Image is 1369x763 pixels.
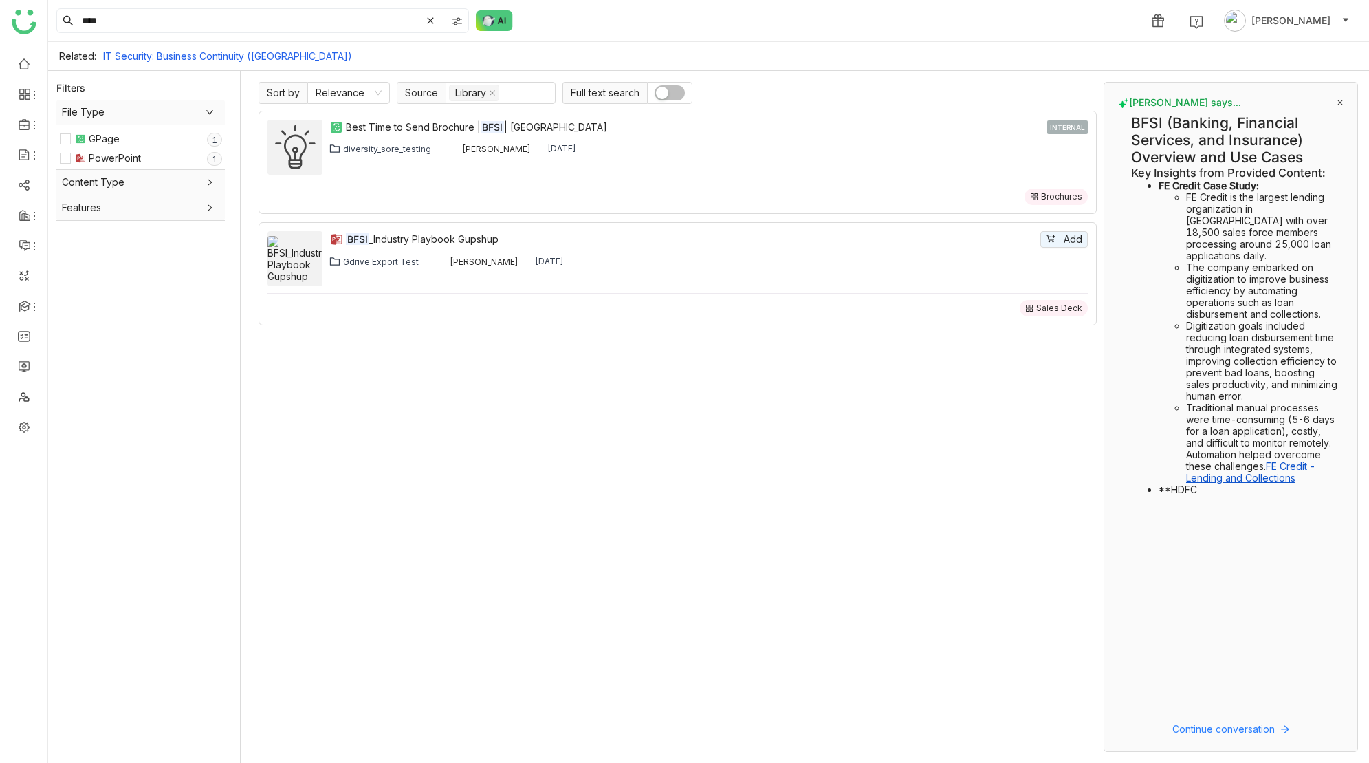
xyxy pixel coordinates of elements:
img: Best Time to Send Brochure | BFSI | INDIA [267,120,322,175]
div: PowerPoint [89,151,141,166]
img: search-type.svg [452,16,463,27]
span: Add [1064,232,1082,247]
a: FE Credit - Lending and Collections [1186,460,1315,484]
div: [PERSON_NAME] [462,144,531,154]
img: pptx.svg [329,233,343,246]
img: 619b7b4f13e9234403e7079e [448,143,459,154]
strong: FE Credit Case Study: [1159,180,1259,191]
img: avatar [1224,10,1246,32]
span: Source [397,82,446,104]
div: Filters [56,81,85,95]
img: BFSI_Industry Playbook Gupshup [267,236,322,282]
li: FE Credit is the largest lending organization in [GEOGRAPHIC_DATA] with over 18,500 sales force m... [1186,191,1338,261]
button: [PERSON_NAME] [1221,10,1352,32]
a: BFSI_Industry Playbook Gupshup [346,232,1038,247]
p: 1 [212,133,217,147]
div: INTERNAL [1047,120,1088,134]
button: Continue conversation [1118,721,1344,738]
li: Traditional manual processes were time-consuming (5-6 days for a loan application), costly, and d... [1186,402,1338,484]
h2: BFSI (Banking, Financial Services, and Insurance) Overview and Use Cases [1131,114,1338,166]
div: Brochures [1041,191,1082,202]
img: ask-buddy-normal.svg [476,10,513,31]
div: [PERSON_NAME] [450,257,518,267]
img: pptx.svg [75,153,86,164]
img: paper.svg [329,120,343,134]
div: Best Time to Send Brochure | | [GEOGRAPHIC_DATA] [346,120,1044,135]
div: Content Type [56,170,225,195]
li: The company embarked on digitization to improve business efficiency by automating operations such... [1186,261,1338,320]
img: buddy-says [1118,98,1129,109]
img: paper.svg [75,133,86,144]
li: Digitization goals included reducing loan disbursement time through integrated systems, improving... [1186,320,1338,402]
span: File Type [62,105,219,120]
span: Features [62,200,219,215]
div: Features [56,195,225,220]
div: File Type [56,100,225,125]
em: BFSI [481,121,504,133]
div: Related: [59,50,96,62]
em: BFSI [346,233,369,245]
div: Gdrive Export Test [343,257,419,267]
a: IT Security: Business Continuity ([GEOGRAPHIC_DATA]) [103,50,352,62]
button: Add [1040,231,1088,248]
nz-badge-sup: 1 [207,152,222,166]
div: _Industry Playbook Gupshup [346,232,1038,247]
img: 61307121755ca5673e314e4d [435,256,446,267]
div: Sales Deck [1036,303,1082,314]
div: Library [455,85,486,100]
div: GPage [89,131,120,147]
div: diversity_sore_testing [343,144,431,154]
h3: Key Insights from Provided Content: [1131,166,1338,180]
span: Content Type [62,175,219,190]
img: logo [12,10,36,34]
span: Full text search [562,82,647,104]
a: Best Time to Send Brochure |BFSI| [GEOGRAPHIC_DATA] [346,120,1044,135]
p: 1 [212,153,217,166]
div: [DATE] [547,143,576,154]
span: Sort by [259,82,307,104]
img: help.svg [1190,15,1203,29]
nz-badge-sup: 1 [207,133,222,147]
div: [DATE] [535,256,564,267]
nz-select-item: Library [449,85,499,101]
span: [PERSON_NAME] says... [1118,96,1241,109]
span: Continue conversation [1172,722,1275,737]
span: [PERSON_NAME] [1251,13,1330,28]
nz-select-item: Relevance [316,83,382,103]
